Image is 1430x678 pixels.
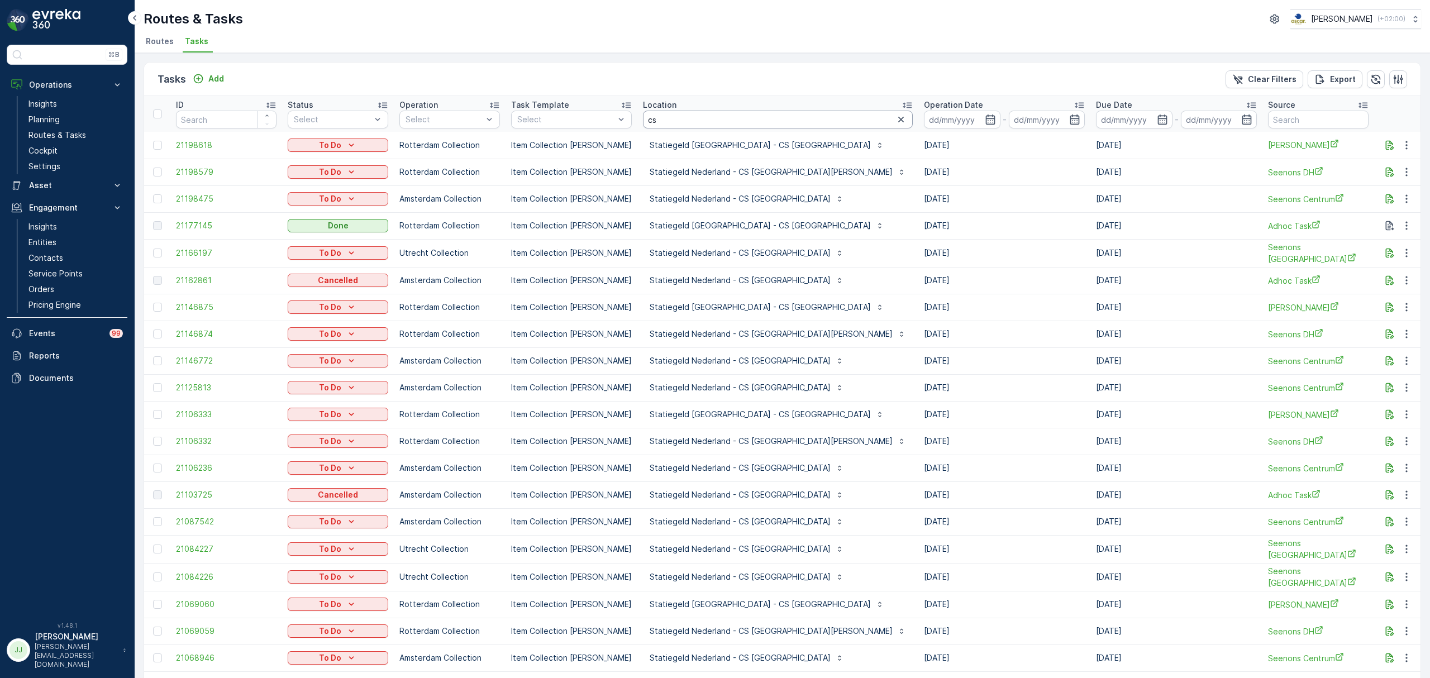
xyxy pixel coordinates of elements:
td: Item Collection [PERSON_NAME] [506,267,637,294]
button: To Do [288,542,388,556]
div: Toggle Row Selected [153,141,162,150]
a: 21166197 [176,247,277,259]
span: Seenons DH [1268,328,1369,340]
td: Item Collection [PERSON_NAME] [506,347,637,374]
td: [DATE] [918,508,1090,535]
a: 21162861 [176,275,277,286]
td: [DATE] [1090,591,1262,618]
p: Statiegeld Nederland - CS [GEOGRAPHIC_DATA][PERSON_NAME] [650,328,893,340]
p: Statiegeld [GEOGRAPHIC_DATA] - CS [GEOGRAPHIC_DATA] [650,599,871,610]
p: Cockpit [28,145,58,156]
button: JJ[PERSON_NAME][PERSON_NAME][EMAIL_ADDRESS][DOMAIN_NAME] [7,631,127,669]
button: Engagement [7,197,127,219]
a: Adhoc Task [1268,489,1369,501]
td: Item Collection [PERSON_NAME] [506,374,637,401]
p: Clear Filters [1248,74,1296,85]
span: 21177145 [176,220,277,231]
span: 21106333 [176,409,277,420]
span: 21146874 [176,328,277,340]
td: [DATE] [918,591,1090,618]
button: Statiegeld Nederland - CS [GEOGRAPHIC_DATA] [643,244,851,262]
a: Reports [7,345,127,367]
a: Orders [24,281,127,297]
td: Item Collection [PERSON_NAME] [506,401,637,428]
a: Service Points [24,266,127,281]
a: 21069060 [176,599,277,610]
td: [DATE] [918,401,1090,428]
p: Asset [29,180,105,191]
a: Settings [24,159,127,174]
span: 21084226 [176,571,277,582]
td: Amsterdam Collection [394,347,506,374]
td: Utrecht Collection [394,563,506,591]
td: [DATE] [1090,508,1262,535]
td: [DATE] [1090,132,1262,159]
td: Rotterdam Collection [394,294,506,321]
button: Statiegeld [GEOGRAPHIC_DATA] - CS [GEOGRAPHIC_DATA] [643,405,891,423]
td: [DATE] [1090,618,1262,644]
p: To Do [319,571,341,582]
p: 99 [112,329,121,338]
p: To Do [319,516,341,527]
p: Settings [28,161,60,172]
button: To Do [288,300,388,314]
button: Statiegeld Nederland - CS [GEOGRAPHIC_DATA][PERSON_NAME] [643,622,913,640]
span: Adhoc Task [1268,220,1369,232]
td: [DATE] [1090,481,1262,508]
p: Statiegeld Nederland - CS [GEOGRAPHIC_DATA] [650,355,831,366]
div: Toggle Row Selected [153,464,162,472]
span: 21146875 [176,302,277,313]
button: To Do [288,408,388,421]
button: Statiegeld [GEOGRAPHIC_DATA] - CS [GEOGRAPHIC_DATA] [643,298,891,316]
span: 21198618 [176,140,277,151]
td: Rotterdam Collection [394,159,506,185]
td: Amsterdam Collection [394,185,506,212]
div: JJ [9,641,27,659]
p: [PERSON_NAME][EMAIL_ADDRESS][DOMAIN_NAME] [35,642,117,669]
button: To Do [288,624,388,638]
div: Toggle Row Selected [153,303,162,312]
p: Service Points [28,268,83,279]
span: 21103725 [176,489,277,500]
p: To Do [319,247,341,259]
td: Amsterdam Collection [394,481,506,508]
td: [DATE] [918,267,1090,294]
button: To Do [288,354,388,367]
p: To Do [319,462,341,474]
td: Amsterdam Collection [394,267,506,294]
span: [PERSON_NAME] [1268,302,1369,313]
td: Item Collection [PERSON_NAME] [506,132,637,159]
span: Seenons [GEOGRAPHIC_DATA] [1268,538,1369,561]
td: Rotterdam Collection [394,212,506,239]
a: Routes & Tasks [24,127,127,143]
div: Toggle Row Selected [153,410,162,419]
p: Statiegeld Nederland - CS [GEOGRAPHIC_DATA] [650,247,831,259]
td: Item Collection [PERSON_NAME] [506,481,637,508]
td: [DATE] [1090,535,1262,563]
button: To Do [288,461,388,475]
td: [DATE] [1090,428,1262,455]
div: Toggle Row Selected [153,194,162,203]
p: To Do [319,140,341,151]
td: Item Collection [PERSON_NAME] [506,455,637,481]
td: Item Collection [PERSON_NAME] [506,428,637,455]
a: Seenons DH [1268,436,1369,447]
p: Statiegeld Nederland - CS [GEOGRAPHIC_DATA] [650,516,831,527]
td: [DATE] [1090,294,1262,321]
td: [DATE] [1090,644,1262,671]
p: Insights [28,221,57,232]
td: [DATE] [918,563,1090,591]
td: [DATE] [918,321,1090,347]
button: Statiegeld [GEOGRAPHIC_DATA] - CS [GEOGRAPHIC_DATA] [643,595,891,613]
p: Statiegeld Nederland - CS [GEOGRAPHIC_DATA] [650,489,831,500]
td: Item Collection [PERSON_NAME] [506,294,637,321]
div: Toggle Row Selected [153,545,162,553]
span: [PERSON_NAME] [1268,409,1369,421]
span: 21087542 [176,516,277,527]
td: Amsterdam Collection [394,455,506,481]
a: Seenons Centrum [1268,516,1369,528]
p: To Do [319,626,341,637]
a: Seenons Utrecht [1268,242,1369,265]
button: Asset [7,174,127,197]
p: Reports [29,350,123,361]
